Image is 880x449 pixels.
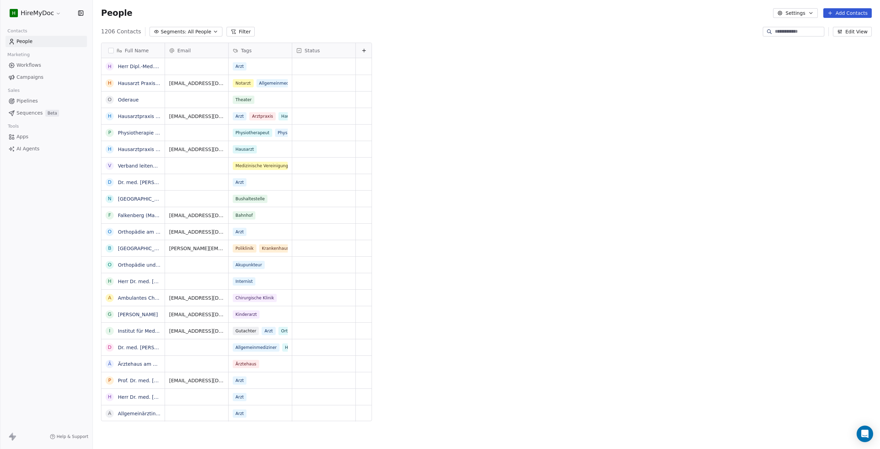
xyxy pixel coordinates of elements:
[249,112,276,120] span: Arztpraxis
[233,327,259,335] span: Gutachter
[275,129,329,137] span: Physiotherapiezentrum
[118,213,161,218] a: Falkenberg (Mark)
[118,262,224,268] a: Orthopädie und Unfallchirurgie Freudenberg
[118,312,158,317] a: [PERSON_NAME]
[118,81,240,86] a: Hausarzt Praxis [PERSON_NAME] /[PERSON_NAME]
[857,426,873,442] div: Open Intercom Messenger
[233,62,246,71] span: Arzt
[177,47,191,54] span: Email
[169,80,224,87] span: [EMAIL_ADDRESS][DOMAIN_NAME]
[108,179,112,186] div: D
[21,9,54,18] span: HireMyDoc
[5,131,87,142] a: Apps
[108,195,111,202] div: N
[169,228,224,235] span: [EMAIL_ADDRESS][DOMAIN_NAME]
[233,211,255,220] span: Bahnhof
[233,409,246,418] span: Arzt
[118,345,180,350] a: Dr. med. [PERSON_NAME]
[169,295,224,301] span: [EMAIL_ADDRESS][DOMAIN_NAME]
[5,121,22,131] span: Tools
[169,328,224,334] span: [EMAIL_ADDRESS][DOMAIN_NAME]
[169,377,224,384] span: [EMAIL_ADDRESS][DOMAIN_NAME]
[108,294,111,301] div: A
[16,74,43,81] span: Campaigns
[278,327,306,335] span: Orthopäde
[169,245,224,252] span: [PERSON_NAME][EMAIL_ADDRESS][DOMAIN_NAME]
[108,212,111,219] div: F
[233,393,246,401] span: Arzt
[118,246,168,251] a: [GEOGRAPHIC_DATA]
[233,79,254,87] span: Notarzt
[282,343,306,352] span: Hausarzt
[101,43,165,58] div: Full Name
[108,261,111,268] div: O
[241,47,252,54] span: Tags
[108,360,111,367] div: Ä
[292,43,355,58] div: Status
[5,143,87,154] a: AI Agents
[233,178,246,186] span: Arzt
[5,60,87,71] a: Workflows
[118,163,285,169] a: Verband leitender Orthopäden und Unfallchirurgen Deutschlands e.V.
[233,244,256,253] span: Poliklinik
[125,47,149,54] span: Full Name
[5,85,23,96] span: Sales
[108,79,112,87] div: H
[169,113,224,120] span: [EMAIL_ADDRESS][DOMAIN_NAME]
[118,279,192,284] a: Herr Dr. med. [PERSON_NAME]
[108,162,111,169] div: V
[108,146,112,153] div: H
[118,378,192,383] a: Prof. Dr. med. [PERSON_NAME]
[262,327,275,335] span: Arzt
[12,10,16,17] span: H
[108,311,112,318] div: G
[57,434,88,439] span: Help & Support
[227,27,255,36] button: Filter
[101,28,141,36] span: 1206 Contacts
[108,393,112,400] div: H
[108,129,111,136] div: P
[773,8,817,18] button: Settings
[4,50,33,60] span: Marketing
[5,72,87,83] a: Campaigns
[233,112,246,120] span: Arzt
[233,96,254,104] span: Theater
[118,295,203,301] a: Ambulantes Chirurgisches Zentrum
[4,26,30,36] span: Contacts
[101,58,165,421] div: grid
[118,97,139,103] a: Oderaue
[233,277,255,286] span: Internist
[16,145,40,152] span: AI Agents
[233,343,279,352] span: Allgemeinmediziner
[108,410,111,417] div: A
[278,112,302,120] span: Hausarzt
[101,8,132,18] span: People
[118,130,205,136] a: Physiotherapie Oderbruch (Altreetz)
[16,38,33,45] span: People
[823,8,872,18] button: Add Contacts
[169,311,224,318] span: [EMAIL_ADDRESS][DOMAIN_NAME]
[305,47,320,54] span: Status
[108,63,112,70] div: H
[118,180,180,185] a: Dr. med. [PERSON_NAME]
[233,294,277,302] span: Chirurgische Klinik
[233,145,257,153] span: Hausarzt
[229,43,292,58] div: Tags
[259,244,291,253] span: Krankenhaus
[118,394,192,400] a: Herr Dr. med. [PERSON_NAME]
[5,107,87,119] a: SequencesBeta
[169,212,224,219] span: [EMAIL_ADDRESS][DOMAIN_NAME]
[16,97,38,105] span: Pipelines
[118,328,254,334] a: Institut für Medizinische Begutachtung, [PERSON_NAME]
[118,114,264,119] a: Hausarztpraxis [PERSON_NAME] & Dr. med. [PERSON_NAME]
[5,36,87,47] a: People
[233,261,265,269] span: Akupunkteur
[118,229,206,235] a: Orthopädie am [GEOGRAPHIC_DATA]
[50,434,88,439] a: Help & Support
[8,7,63,19] button: HHireMyDoc
[256,79,303,87] span: Allgemeinmediziner
[108,96,111,103] div: O
[233,228,246,236] span: Arzt
[109,327,110,334] div: I
[833,27,872,36] button: Edit View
